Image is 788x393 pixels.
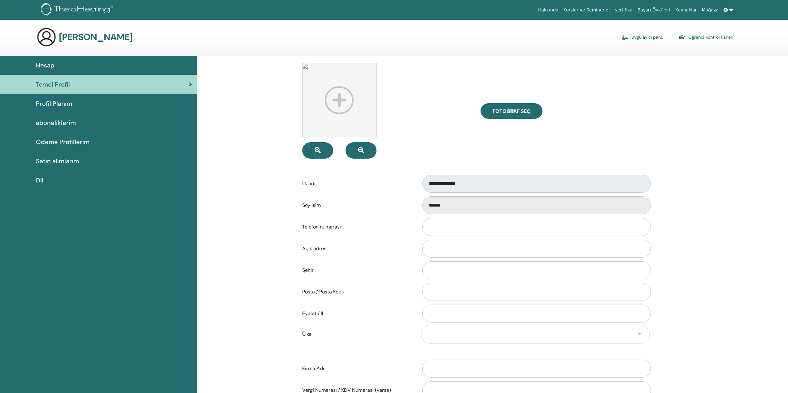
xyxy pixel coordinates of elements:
[302,63,377,137] img: profile
[678,35,686,40] img: graduation-cap.svg
[37,27,56,47] img: generic-user-icon.jpg
[298,264,416,276] label: Şehir
[621,32,663,42] a: Uygulayıcı pano
[41,3,115,17] img: logo.png
[298,328,416,340] label: Ülke
[298,199,416,211] label: Soy isim
[561,4,612,16] a: Kurslar ve Seminerler
[298,363,416,374] label: Firma Adı
[536,4,561,16] a: Hakkında
[699,4,721,16] a: Mağaza
[298,221,416,233] label: Telefon numarası
[298,308,416,319] label: Eyalet / İl
[36,118,76,127] span: aboneliklerim
[298,286,416,298] label: Posta / Posta Kodu
[621,34,629,40] img: chalkboard-teacher.svg
[673,4,699,16] a: Kaynaklar
[635,4,673,16] a: Başarı Öyküleri
[36,176,43,185] span: Dil
[612,4,635,16] a: sertifika
[298,243,416,254] label: Açık adres
[493,108,530,114] span: Fotoğraf seç
[36,99,72,108] span: Profil Planım
[298,178,416,190] label: İlk adı
[59,32,133,43] h3: [PERSON_NAME]
[507,109,516,113] input: Fotoğraf seç
[36,137,89,147] span: Ödeme Profillerim
[36,61,54,70] span: Hesap
[36,156,79,166] span: Satın alımlarım
[678,32,733,42] a: Öğrenci Kontrol Paneli
[36,80,70,89] span: Temel Profil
